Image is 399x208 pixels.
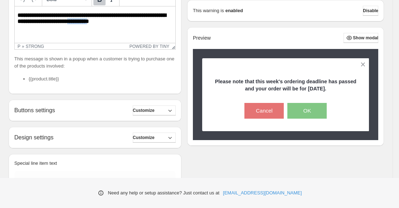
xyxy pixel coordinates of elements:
span: Special line item text [14,160,57,166]
p: This warning is [193,7,224,14]
div: Resize [169,43,175,49]
span: Show modal [353,35,378,41]
strong: enabled [225,7,243,14]
span: Customize [133,108,155,113]
a: Powered by Tiny [130,44,170,49]
span: Customize [133,135,155,140]
li: {{product.title}} [29,75,176,83]
h2: Design settings [14,134,53,141]
h2: Preview [193,35,211,41]
h2: Buttons settings [14,107,55,114]
button: Customize [133,105,176,115]
button: Cancel [244,103,284,119]
div: strong [26,44,44,49]
button: Customize [133,133,176,143]
a: [EMAIL_ADDRESS][DOMAIN_NAME] [223,189,302,197]
div: p [18,44,20,49]
div: » [22,44,24,49]
strong: Please note that this week's ordering deadline has passed and your order will be for [DATE]. [215,79,356,91]
button: Disable [363,6,378,16]
button: Show modal [344,33,378,43]
iframe: Rich Text Area [15,6,175,43]
button: OK [287,103,327,119]
span: Disable [363,8,378,14]
p: This message is shown in a popup when a customer is trying to purchase one of the products involved: [14,55,176,70]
